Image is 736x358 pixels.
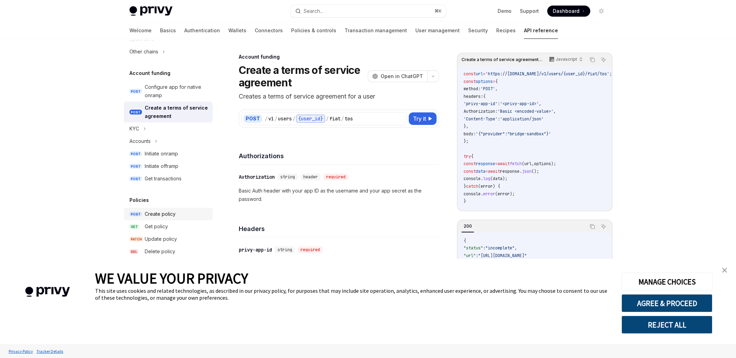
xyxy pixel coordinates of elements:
span: data [476,169,485,174]
p: Basic Auth header with your app ID as the username and your app secret as the password. [239,187,439,203]
span: (); [532,169,539,174]
span: Open in ChatGPT [381,73,423,80]
div: Create a terms of service agreement [145,104,209,120]
div: / [265,115,268,122]
div: KYC [129,125,139,133]
span: POST [129,110,142,115]
span: '<privy-app-id>' [500,101,539,106]
img: close banner [722,268,727,273]
span: const [464,169,476,174]
span: const [464,161,476,167]
div: Get transactions [145,174,181,183]
div: required [298,246,323,253]
a: Tracker Details [35,345,65,357]
span: console [464,191,481,197]
a: Support [520,8,539,15]
div: privy-app-id [239,246,272,253]
span: "url" [464,253,476,258]
a: Welcome [129,22,152,39]
span: }, [464,123,468,129]
div: {user_id} [296,114,325,123]
div: / [293,115,295,122]
span: await [488,169,500,174]
span: 'POST' [481,86,495,92]
div: users [278,115,292,122]
a: User management [415,22,460,39]
button: Javascript [545,54,586,66]
h5: Account funding [129,69,170,77]
span: POST [129,151,142,156]
span: ; [609,71,612,77]
a: Policies & controls [291,22,336,39]
span: options [534,161,551,167]
span: console [464,176,481,181]
a: POSTGet transactions [124,172,213,185]
a: Authentication [184,22,220,39]
div: Delete policy [145,247,175,256]
a: Basics [160,22,176,39]
div: Update policy [145,235,177,243]
div: Create policy [145,210,176,218]
span: "incomplete" [485,245,515,251]
span: await [498,161,510,167]
span: url [524,161,532,167]
span: POST [129,89,142,94]
div: / [326,115,329,122]
a: POSTInitiate onramp [124,147,213,160]
div: fiat [329,115,340,122]
a: Wallets [228,22,246,39]
span: PATCH [129,237,143,242]
span: POST [129,176,142,181]
div: Initiate onramp [145,150,178,158]
span: Create a terms of service agreement for a user [462,57,543,62]
a: Transaction management [345,22,407,39]
span: json [522,169,532,174]
div: Accounts [129,137,151,145]
div: / [341,115,344,122]
button: Try it [409,112,437,125]
button: REJECT ALL [621,316,712,334]
h4: Authorizations [239,151,439,161]
img: light logo [129,6,172,16]
span: 'Content-Type' [464,116,498,122]
span: header [303,174,318,180]
span: , [495,86,498,92]
span: = [493,79,495,84]
div: Configure app for native onramp [145,83,209,100]
span: fetch [510,161,522,167]
a: POSTInitiate offramp [124,160,213,172]
span: response [500,169,519,174]
span: { [464,238,466,244]
a: GETGet policy [124,220,213,233]
a: POSTCreate a terms of service agreement [124,102,213,122]
button: Open in ChatGPT [368,70,427,82]
span: ); [510,191,515,197]
button: Toggle dark mode [596,6,607,17]
span: : [498,116,500,122]
span: ( [478,184,481,189]
a: DELDelete policy [124,245,213,258]
div: Other chains [129,48,158,56]
a: Privacy Policy [7,345,35,357]
span: body: [464,131,476,137]
a: Security [468,22,488,39]
span: ⌘ K [434,8,442,14]
span: }; [464,138,468,144]
span: 'application/json' [500,116,544,122]
p: Javascript [556,57,577,62]
div: Search... [304,7,323,15]
span: , [515,245,517,251]
div: Authorization [239,173,275,180]
span: Try it [413,114,426,123]
span: POST [129,164,142,169]
div: This site uses cookies and related technologies, as described in our privacy policy, for purposes... [95,287,611,301]
div: 200 [462,222,474,230]
a: Connectors [255,22,283,39]
button: Copy the contents from the code block [588,222,597,231]
span: method: [464,86,481,92]
div: Get policy [145,222,168,231]
span: const [464,71,476,77]
span: const [464,79,476,84]
span: WE VALUE YOUR PRIVACY [95,269,248,287]
h5: Policies [129,196,149,204]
